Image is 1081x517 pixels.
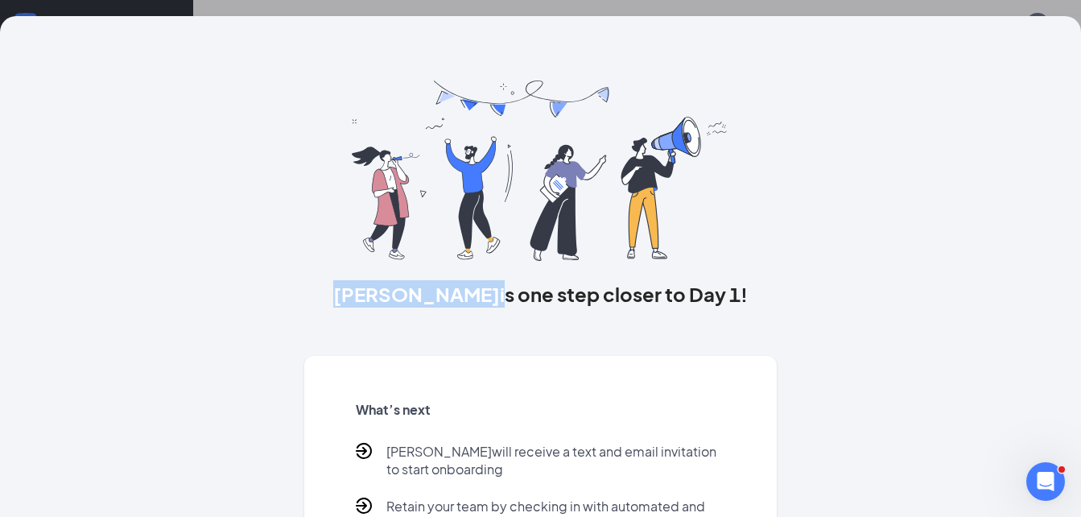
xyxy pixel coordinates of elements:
[386,443,725,478] p: [PERSON_NAME] will receive a text and email invitation to start onboarding
[1026,462,1065,501] iframe: Intercom live chat
[352,81,729,261] img: you are all set
[304,280,777,308] h3: [PERSON_NAME] is one step closer to Day 1!
[356,401,725,419] h5: What’s next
